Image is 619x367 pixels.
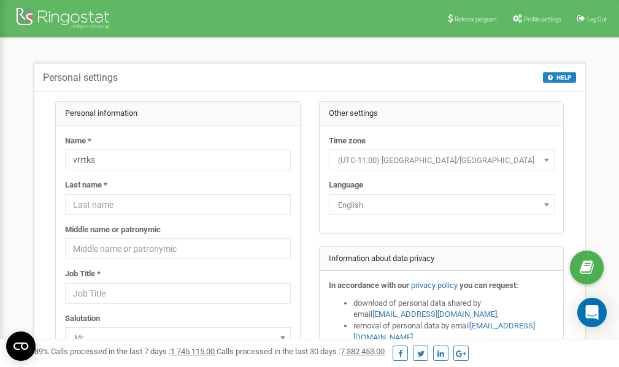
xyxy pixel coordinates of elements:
[65,283,291,304] input: Job Title
[171,347,215,356] u: 1 745 115,00
[333,152,550,169] span: (UTC-11:00) Pacific/Midway
[340,347,385,356] u: 7 382 453,00
[43,72,118,83] h5: Personal settings
[56,102,300,126] div: Personal information
[455,16,497,23] span: Referral program
[329,180,363,191] label: Language
[320,102,564,126] div: Other settings
[353,320,555,343] li: removal of personal data by email ,
[459,281,518,290] strong: you can request:
[543,72,576,83] button: HELP
[329,149,555,170] span: (UTC-11:00) Pacific/Midway
[329,281,409,290] strong: In accordance with our
[69,330,286,347] span: Mr.
[372,309,497,319] a: [EMAIL_ADDRESS][DOMAIN_NAME]
[65,313,100,325] label: Salutation
[65,135,91,147] label: Name *
[353,298,555,320] li: download of personal data shared by email ,
[320,247,564,271] div: Information about data privacy
[65,149,291,170] input: Name
[65,238,291,259] input: Middle name or patronymic
[65,268,101,280] label: Job Title *
[329,135,366,147] label: Time zone
[329,194,555,215] span: English
[587,16,607,23] span: Log Out
[333,197,550,214] span: English
[51,347,215,356] span: Calls processed in the last 7 days :
[65,180,107,191] label: Last name *
[217,347,385,356] span: Calls processed in the last 30 days :
[65,194,291,215] input: Last name
[411,281,458,290] a: privacy policy
[65,224,161,236] label: Middle name or patronymic
[524,16,561,23] span: Profile settings
[577,298,607,327] div: Open Intercom Messenger
[6,331,36,361] button: Open CMP widget
[65,327,291,348] span: Mr.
